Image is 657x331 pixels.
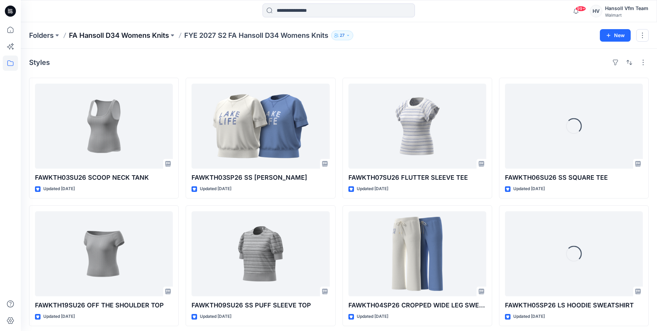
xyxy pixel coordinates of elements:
a: FAWKTH03SU26 SCOOP NECK TANK [35,84,173,169]
p: FAWKTH04SP26 CROPPED WIDE LEG SWEATPANT [348,300,486,310]
p: FAWKTH07SU26 FLUTTER SLEEVE TEE [348,173,486,183]
div: HV [590,5,602,17]
p: FYE 2027 S2 FA Hansoll D34 Womens Knits [184,31,328,40]
a: Folders [29,31,54,40]
a: FAWKTH03SP26 SS RAGLAN SWEATSHIRT [192,84,329,169]
p: Updated [DATE] [43,185,75,193]
p: Updated [DATE] [200,313,231,320]
p: FAWKTH06SU26 SS SQUARE TEE [505,173,643,183]
p: Updated [DATE] [357,313,388,320]
div: Hansoll Vfm Team [605,4,648,12]
p: Updated [DATE] [200,185,231,193]
a: FA Hansoll D34 Womens Knits [69,31,169,40]
p: FAWKTH05SP26 LS HOODIE SWEATSHIRT [505,300,643,310]
div: Walmart [605,12,648,18]
a: FAWKTH04SP26 CROPPED WIDE LEG SWEATPANT [348,211,486,296]
p: FAWKTH03SP26 SS [PERSON_NAME] [192,173,329,183]
p: FAWKTH03SU26 SCOOP NECK TANK [35,173,173,183]
p: 27 [340,32,345,39]
button: New [600,29,631,42]
span: 99+ [576,6,586,11]
p: Updated [DATE] [357,185,388,193]
p: Updated [DATE] [513,185,545,193]
a: FAWKTH07SU26 FLUTTER SLEEVE TEE [348,84,486,169]
p: FAWKTH19SU26 OFF THE SHOULDER TOP [35,300,173,310]
p: Updated [DATE] [513,313,545,320]
a: FAWKTH09SU26 SS PUFF SLEEVE TOP [192,211,329,296]
a: FAWKTH19SU26 OFF THE SHOULDER TOP [35,211,173,296]
p: Updated [DATE] [43,313,75,320]
p: FAWKTH09SU26 SS PUFF SLEEVE TOP [192,300,329,310]
h4: Styles [29,58,50,67]
button: 27 [331,31,353,40]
